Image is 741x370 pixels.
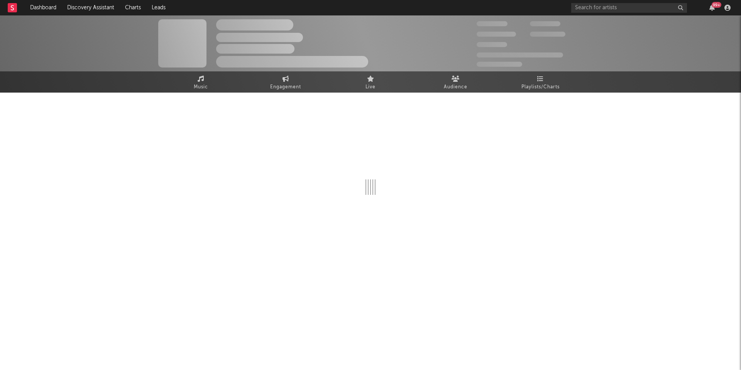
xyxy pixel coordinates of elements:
[571,3,687,13] input: Search for artists
[243,71,328,93] a: Engagement
[413,71,498,93] a: Audience
[709,5,715,11] button: 99+
[158,71,243,93] a: Music
[328,71,413,93] a: Live
[530,21,560,26] span: 100,000
[477,32,516,37] span: 50,000,000
[477,62,522,67] span: Jump Score: 85.0
[365,83,376,92] span: Live
[477,21,508,26] span: 300,000
[270,83,301,92] span: Engagement
[477,52,563,57] span: 50,000,000 Monthly Listeners
[498,71,583,93] a: Playlists/Charts
[477,42,507,47] span: 100,000
[712,2,721,8] div: 99 +
[444,83,467,92] span: Audience
[194,83,208,92] span: Music
[521,83,560,92] span: Playlists/Charts
[530,32,565,37] span: 1,000,000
